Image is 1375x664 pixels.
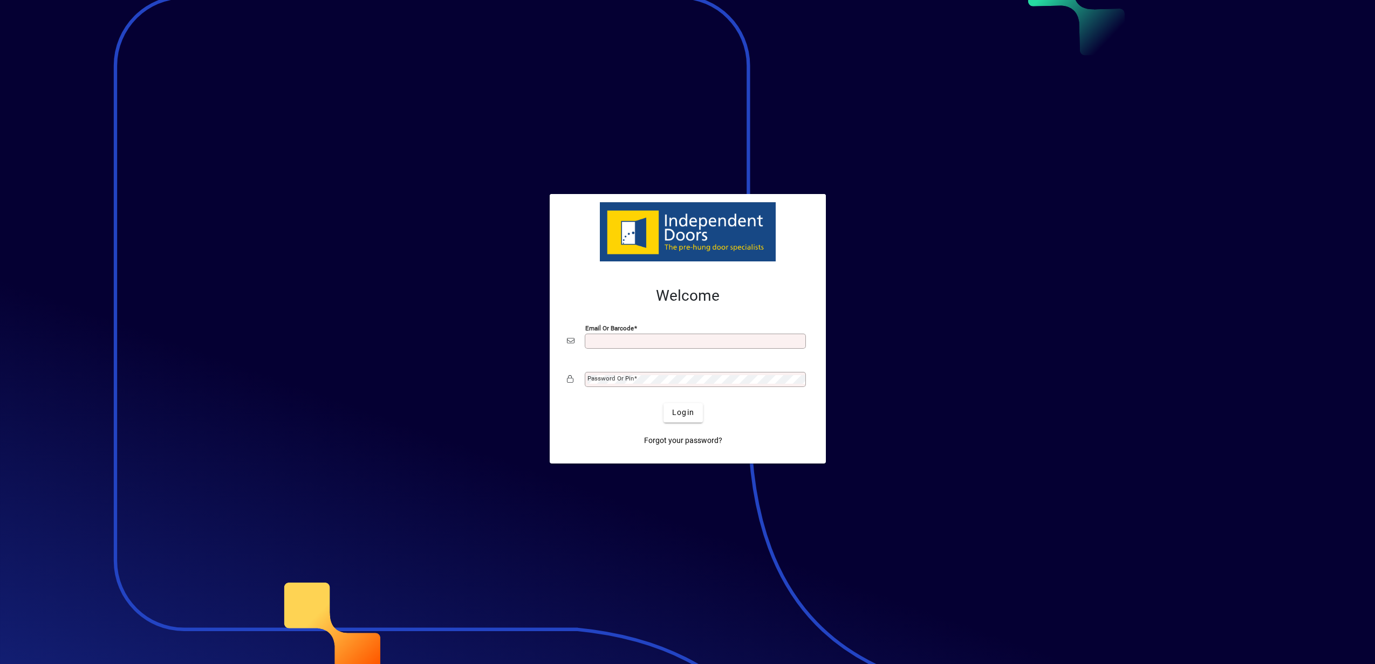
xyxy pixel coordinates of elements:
button: Login [663,403,703,423]
span: Login [672,407,694,418]
a: Forgot your password? [640,431,727,451]
span: Forgot your password? [644,435,722,446]
mat-label: Password or Pin [587,375,634,382]
mat-label: Email or Barcode [585,324,634,331]
h2: Welcome [567,287,809,305]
